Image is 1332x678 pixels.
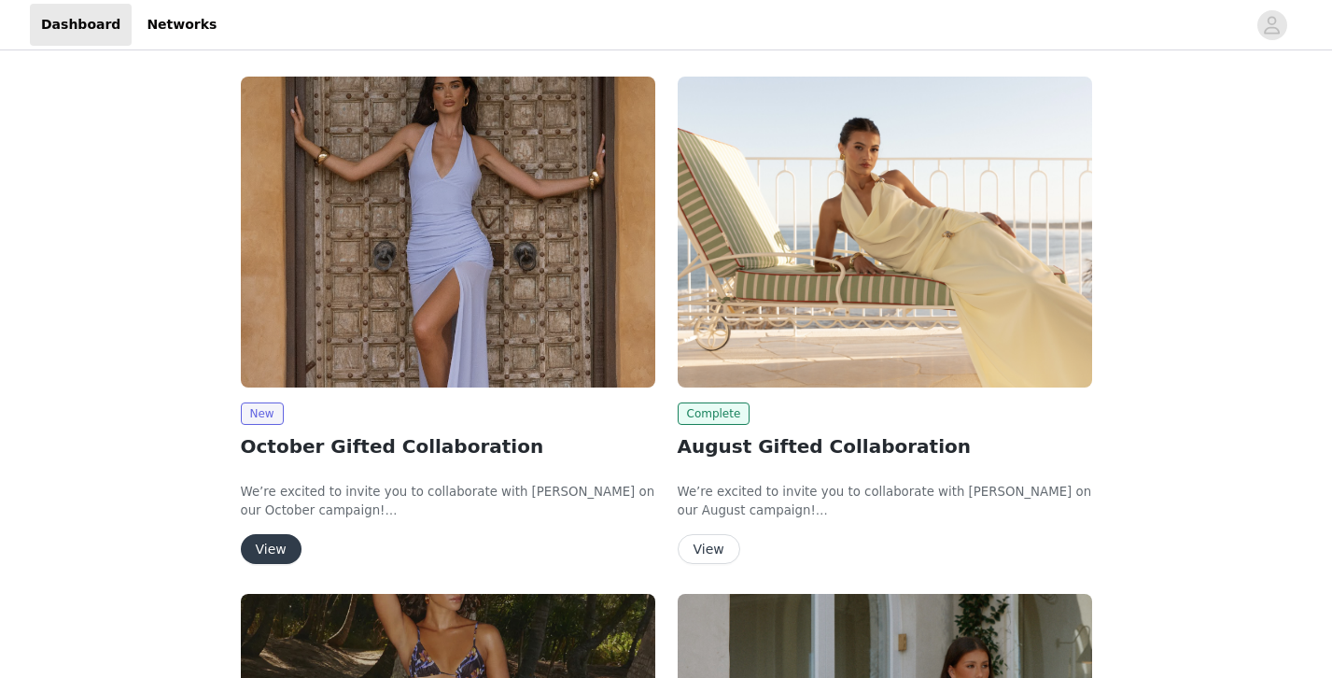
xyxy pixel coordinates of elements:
[678,543,740,557] a: View
[678,534,740,564] button: View
[135,4,228,46] a: Networks
[241,77,655,388] img: Peppermayo EU
[241,432,655,460] h2: October Gifted Collaboration
[241,485,655,517] span: We’re excited to invite you to collaborate with [PERSON_NAME] on our October campaign!
[241,534,301,564] button: View
[1263,10,1281,40] div: avatar
[241,403,284,425] span: New
[678,432,1092,460] h2: August Gifted Collaboration
[678,403,750,425] span: Complete
[241,543,301,557] a: View
[30,4,132,46] a: Dashboard
[678,485,1092,517] span: We’re excited to invite you to collaborate with [PERSON_NAME] on our August campaign!
[678,77,1092,388] img: Peppermayo EU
